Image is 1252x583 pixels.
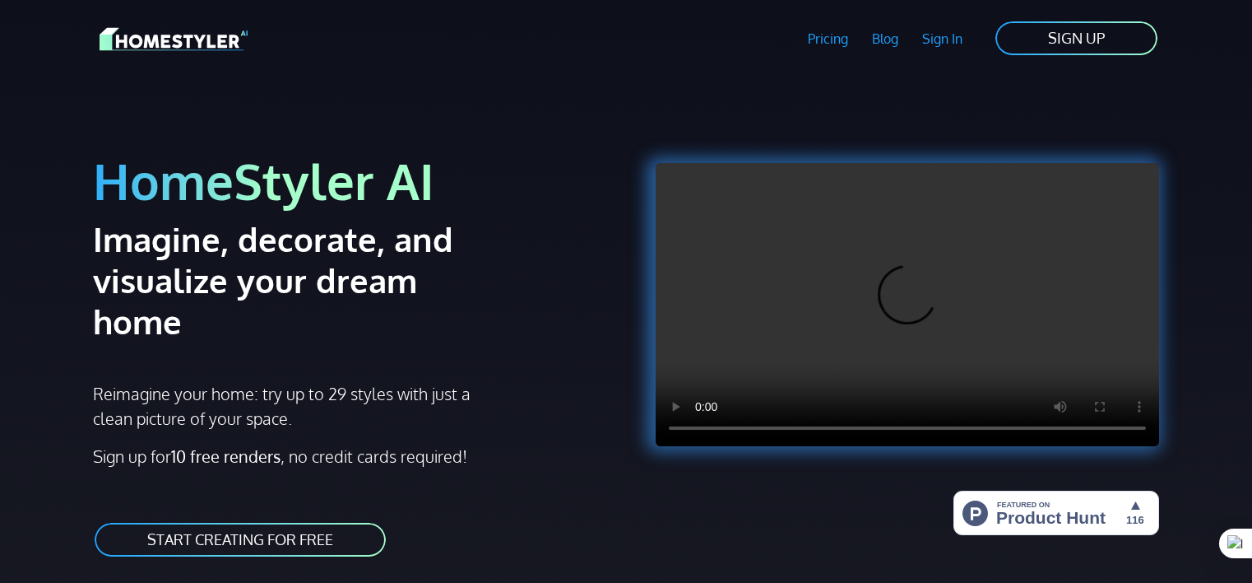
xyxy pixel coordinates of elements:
[100,25,248,54] img: HomeStyler AI logo
[93,521,387,558] a: START CREATING FOR FREE
[910,20,974,58] a: Sign In
[171,445,281,467] strong: 10 free renders
[93,218,512,342] h2: Imagine, decorate, and visualize your dream home
[93,150,616,212] h1: HomeStyler AI
[796,20,860,58] a: Pricing
[953,491,1159,535] img: HomeStyler AI - Interior Design Made Easy: One Click to Your Dream Home | Product Hunt
[93,444,616,469] p: Sign up for , no credit cards required!
[860,20,910,58] a: Blog
[93,381,485,431] p: Reimagine your home: try up to 29 styles with just a clean picture of your space.
[994,20,1159,57] a: SIGN UP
